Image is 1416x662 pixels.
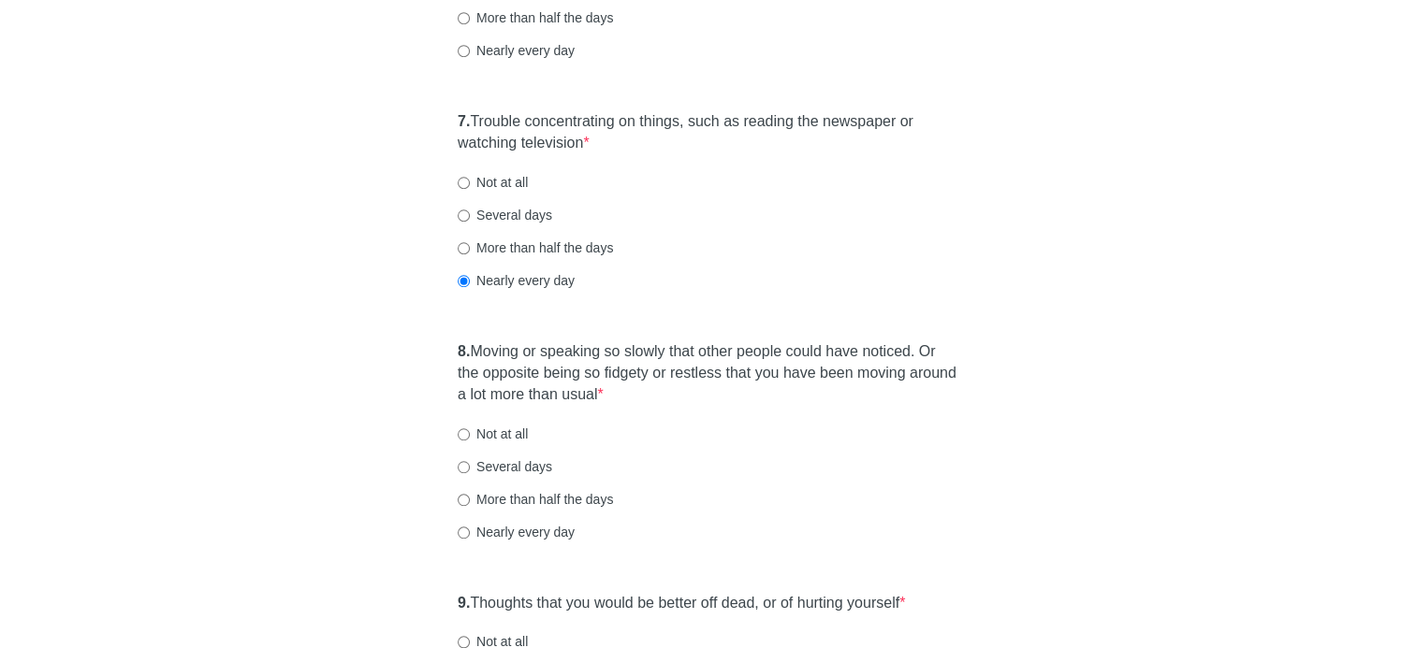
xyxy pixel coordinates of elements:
input: Not at all [458,177,470,189]
label: Several days [458,457,552,476]
label: More than half the days [458,490,613,509]
label: Nearly every day [458,523,575,541]
label: Not at all [458,173,528,192]
label: More than half the days [458,238,613,257]
label: Not at all [458,632,528,651]
label: Nearly every day [458,41,575,60]
input: More than half the days [458,12,470,24]
label: Moving or speaking so slowly that other people could have noticed. Or the opposite being so fidge... [458,341,958,406]
input: More than half the days [458,242,470,254]
input: Nearly every day [458,275,470,287]
label: Thoughts that you would be better off dead, or of hurting yourself [458,593,905,614]
input: Not at all [458,428,470,440]
input: More than half the days [458,494,470,506]
input: Nearly every day [458,526,470,539]
label: Nearly every day [458,271,575,290]
input: Several days [458,461,470,473]
input: Not at all [458,636,470,648]
strong: 7. [458,113,470,129]
input: Several days [458,209,470,222]
input: Nearly every day [458,45,470,57]
strong: 8. [458,343,470,359]
label: Not at all [458,425,528,443]
strong: 9. [458,595,470,611]
label: Trouble concentrating on things, such as reading the newspaper or watching television [458,111,958,154]
label: Several days [458,206,552,224]
label: More than half the days [458,8,613,27]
